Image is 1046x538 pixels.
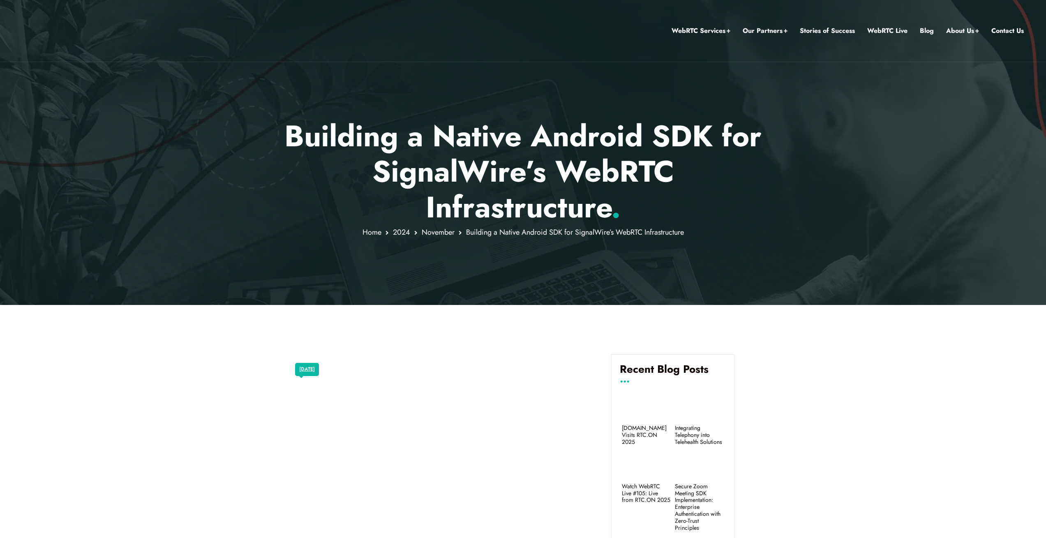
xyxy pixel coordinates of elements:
a: Secure Zoom Meeting SDK Implementation: Enterprise Authentication with Zero-Trust Principles [675,483,724,531]
a: About Us [946,25,979,36]
a: Watch WebRTC Live #105: Live from RTC.ON 2025 [622,483,671,503]
a: Stories of Success [800,25,855,36]
a: 2024 [393,227,410,238]
a: Home [363,227,381,238]
a: [DATE] [299,364,315,375]
a: Contact Us [991,25,1024,36]
h4: Recent Blog Posts [620,363,726,382]
span: Building a Native Android SDK for SignalWire’s WebRTC Infrastructure [466,227,684,238]
a: [DOMAIN_NAME] Visits RTC.ON 2025 [622,425,671,445]
a: WebRTC Live [867,25,907,36]
a: Our Partners [743,25,787,36]
p: Building a Native Android SDK for SignalWire’s WebRTC Infrastructure [282,118,764,225]
a: November [422,227,455,238]
a: Blog [920,25,934,36]
span: . [611,186,621,229]
a: Integrating Telephony into Telehealth Solutions [675,425,724,445]
a: WebRTC Services [672,25,730,36]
